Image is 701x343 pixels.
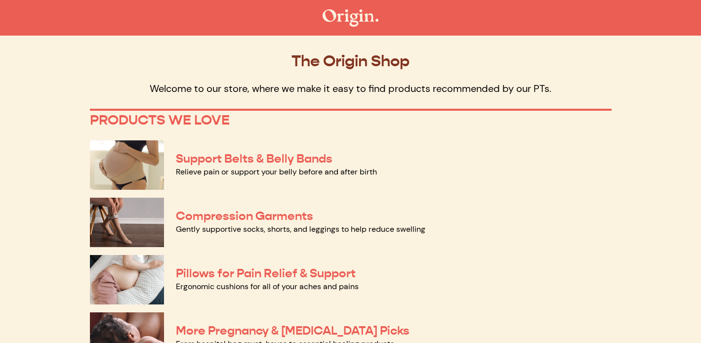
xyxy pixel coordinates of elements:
[90,51,612,70] p: The Origin Shop
[176,281,359,292] a: Ergonomic cushions for all of your aches and pains
[90,198,164,247] img: Compression Garments
[176,323,410,338] a: More Pregnancy & [MEDICAL_DATA] Picks
[90,255,164,304] img: Pillows for Pain Relief & Support
[176,167,377,177] a: Relieve pain or support your belly before and after birth
[176,151,332,166] a: Support Belts & Belly Bands
[176,209,313,223] a: Compression Garments
[90,82,612,95] p: Welcome to our store, where we make it easy to find products recommended by our PTs.
[323,9,378,27] img: The Origin Shop
[176,266,356,281] a: Pillows for Pain Relief & Support
[90,140,164,190] img: Support Belts & Belly Bands
[90,112,612,129] p: PRODUCTS WE LOVE
[176,224,425,234] a: Gently supportive socks, shorts, and leggings to help reduce swelling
